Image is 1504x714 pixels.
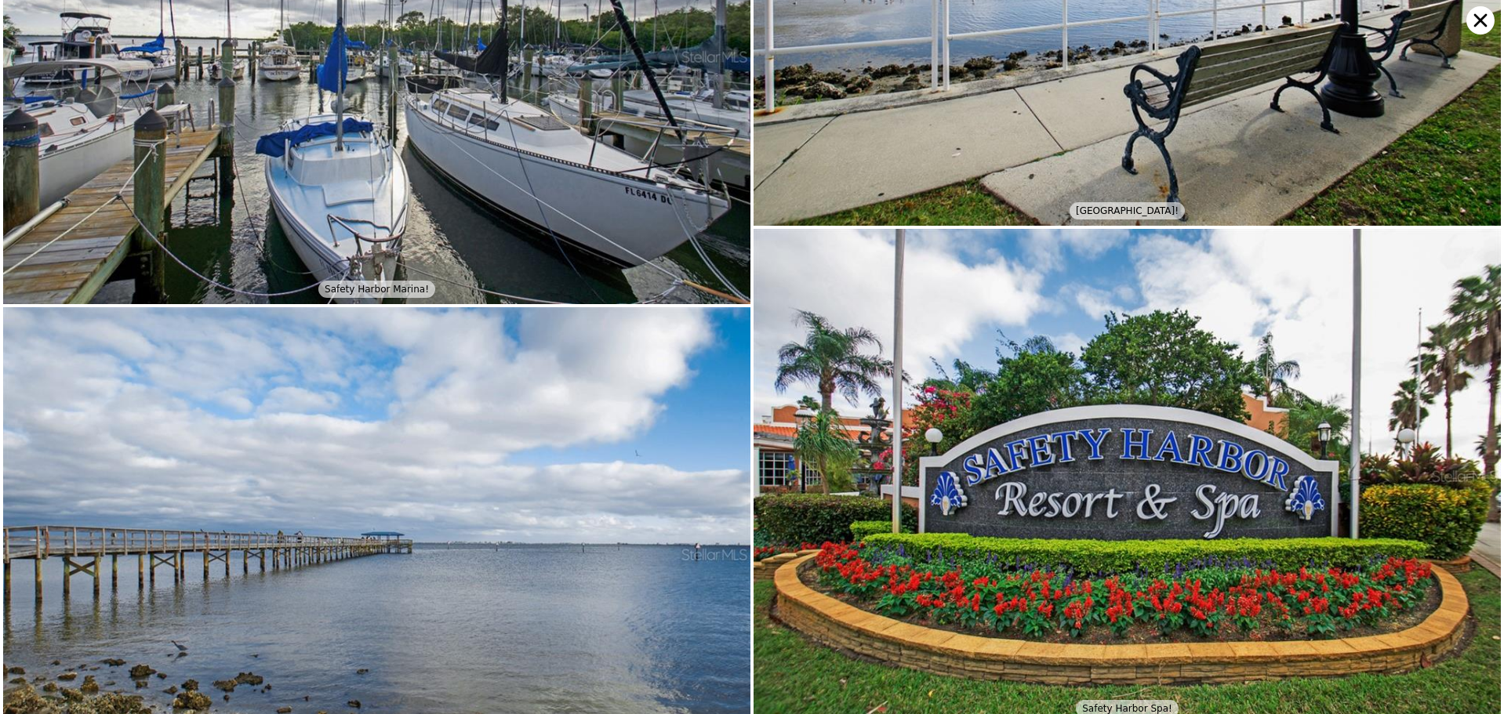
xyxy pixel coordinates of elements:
[1070,202,1185,219] div: [GEOGRAPHIC_DATA]!
[318,281,435,298] div: Safety Harbor Marina!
